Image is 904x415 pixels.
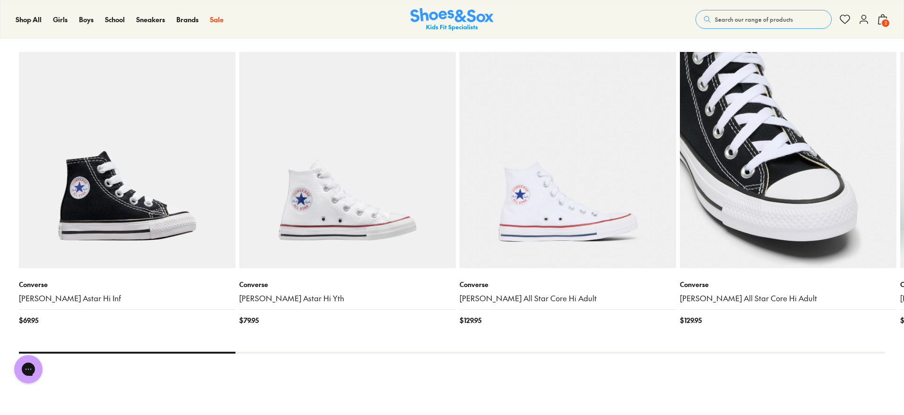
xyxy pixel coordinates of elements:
[460,293,676,304] a: [PERSON_NAME] All Star Core Hi Adult
[105,15,125,24] span: School
[410,8,494,31] a: Shoes & Sox
[695,10,832,29] button: Search our range of products
[176,15,199,24] span: Brands
[136,15,165,25] a: Sneakers
[210,15,224,24] span: Sale
[410,8,494,31] img: SNS_Logo_Responsive.svg
[460,315,481,325] span: $ 129.95
[877,9,888,30] button: 2
[680,315,702,325] span: $ 129.95
[680,279,896,289] p: Converse
[239,315,259,325] span: $ 79.95
[460,279,676,289] p: Converse
[19,293,235,304] a: [PERSON_NAME] Astar Hi Inf
[239,293,456,304] a: [PERSON_NAME] Astar Hi Yth
[53,15,68,25] a: Girls
[715,15,793,24] span: Search our range of products
[210,15,224,25] a: Sale
[136,15,165,24] span: Sneakers
[9,352,47,387] iframe: Gorgias live chat messenger
[16,15,42,25] a: Shop All
[176,15,199,25] a: Brands
[19,315,38,325] span: $ 69.95
[53,15,68,24] span: Girls
[16,15,42,24] span: Shop All
[105,15,125,25] a: School
[79,15,94,24] span: Boys
[881,18,890,28] span: 2
[680,293,896,304] a: [PERSON_NAME] All Star Core Hi Adult
[239,279,456,289] p: Converse
[79,15,94,25] a: Boys
[19,279,235,289] p: Converse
